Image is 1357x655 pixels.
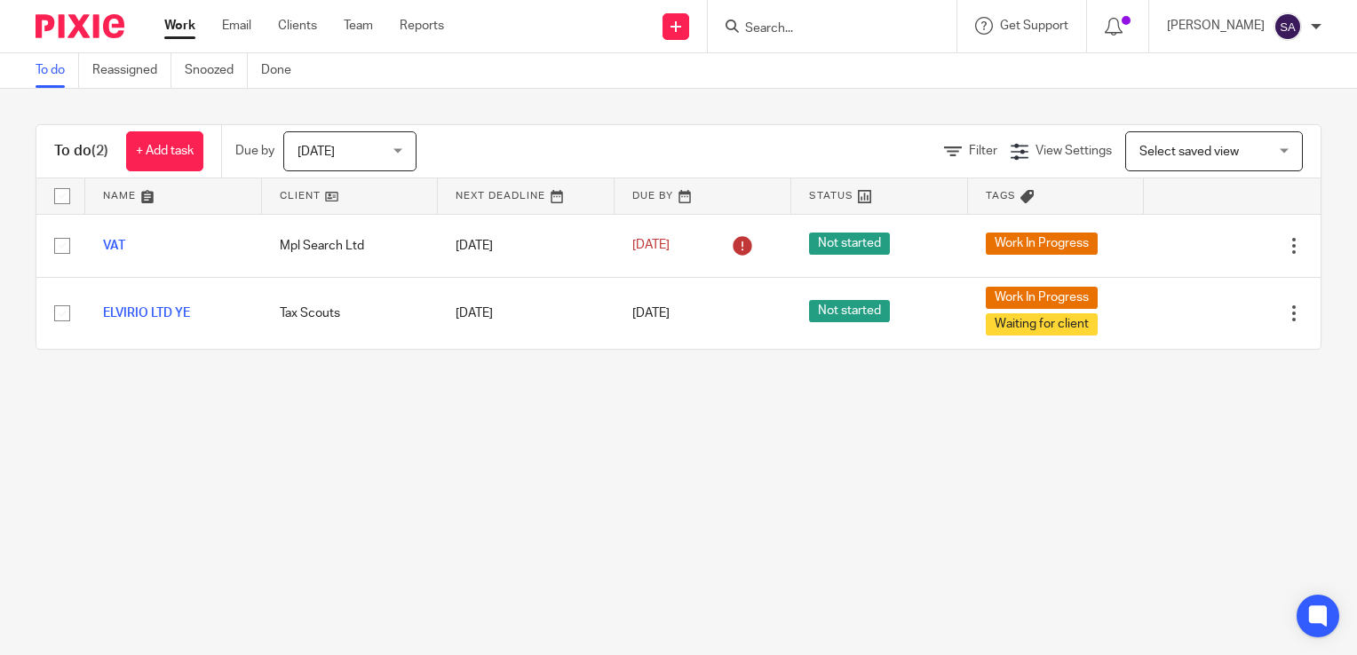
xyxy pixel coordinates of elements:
span: Tags [986,191,1016,201]
span: Filter [969,145,997,157]
a: Email [222,17,251,35]
span: Work In Progress [986,233,1098,255]
span: (2) [91,144,108,158]
a: VAT [103,240,125,252]
span: Not started [809,233,890,255]
td: Mpl Search Ltd [262,214,439,277]
a: Work [164,17,195,35]
span: [DATE] [632,240,670,252]
a: Clients [278,17,317,35]
img: svg%3E [1274,12,1302,41]
a: Reassigned [92,53,171,88]
img: Pixie [36,14,124,38]
a: Team [344,17,373,35]
td: [DATE] [438,214,615,277]
span: [DATE] [298,146,335,158]
a: Done [261,53,305,88]
span: [DATE] [632,307,670,320]
p: Due by [235,142,274,160]
a: ELVIRIO LTD YE [103,307,190,320]
a: + Add task [126,131,203,171]
a: To do [36,53,79,88]
a: Reports [400,17,444,35]
p: [PERSON_NAME] [1167,17,1265,35]
a: Snoozed [185,53,248,88]
td: Tax Scouts [262,277,439,349]
h1: To do [54,142,108,161]
span: View Settings [1036,145,1112,157]
input: Search [743,21,903,37]
span: Not started [809,300,890,322]
span: Work In Progress [986,287,1098,309]
span: Get Support [1000,20,1068,32]
span: Waiting for client [986,313,1098,335]
span: Select saved view [1139,146,1239,158]
td: [DATE] [438,277,615,349]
